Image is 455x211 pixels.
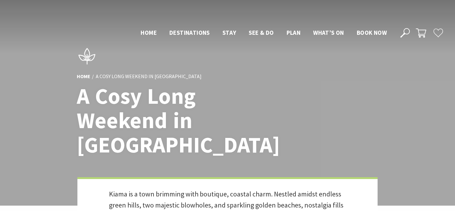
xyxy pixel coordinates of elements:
span: Book now [357,29,387,36]
li: A Cosy Long Weekend in [GEOGRAPHIC_DATA] [96,72,202,81]
nav: Main Menu [134,28,393,38]
span: See & Do [249,29,274,36]
span: What’s On [313,29,344,36]
span: Plan [287,29,301,36]
span: Stay [222,29,236,36]
h1: A Cosy Long Weekend in [GEOGRAPHIC_DATA] [77,84,255,157]
span: Destinations [169,29,210,36]
a: Home [77,73,90,80]
span: Home [141,29,157,36]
